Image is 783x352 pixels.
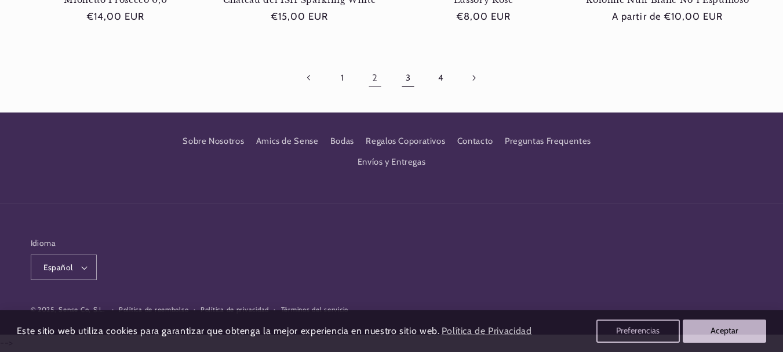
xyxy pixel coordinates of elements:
[119,304,188,315] a: Política de reembolso
[43,262,73,273] span: Español
[329,65,355,92] a: Página 1
[358,152,426,173] a: Envíos y Entregas
[183,134,244,152] a: Sobre Nosotros
[201,304,269,315] a: Política de privacidad
[31,65,753,92] nav: Paginación
[683,320,766,343] button: Aceptar
[281,304,348,315] a: Términos del servicio
[362,65,388,92] a: Página 2
[31,306,105,314] small: © 2025, Sense Co, S.L.
[296,65,323,92] a: Pagina anterior
[395,65,421,92] a: Página 3
[256,131,319,152] a: Amics de Sense
[427,65,454,92] a: Página 4
[460,65,487,92] a: Página siguiente
[505,131,591,152] a: Preguntas Frequentes
[17,325,440,336] span: Este sitio web utiliza cookies para garantizar que obtenga la mejor experiencia en nuestro sitio ...
[596,320,680,343] button: Preferencias
[330,131,354,152] a: Bodas
[457,131,493,152] a: Contacto
[31,237,97,249] h2: Idioma
[439,321,533,342] a: Política de Privacidad (opens in a new tab)
[31,255,97,280] button: Español
[366,131,445,152] a: Regalos Coporativos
